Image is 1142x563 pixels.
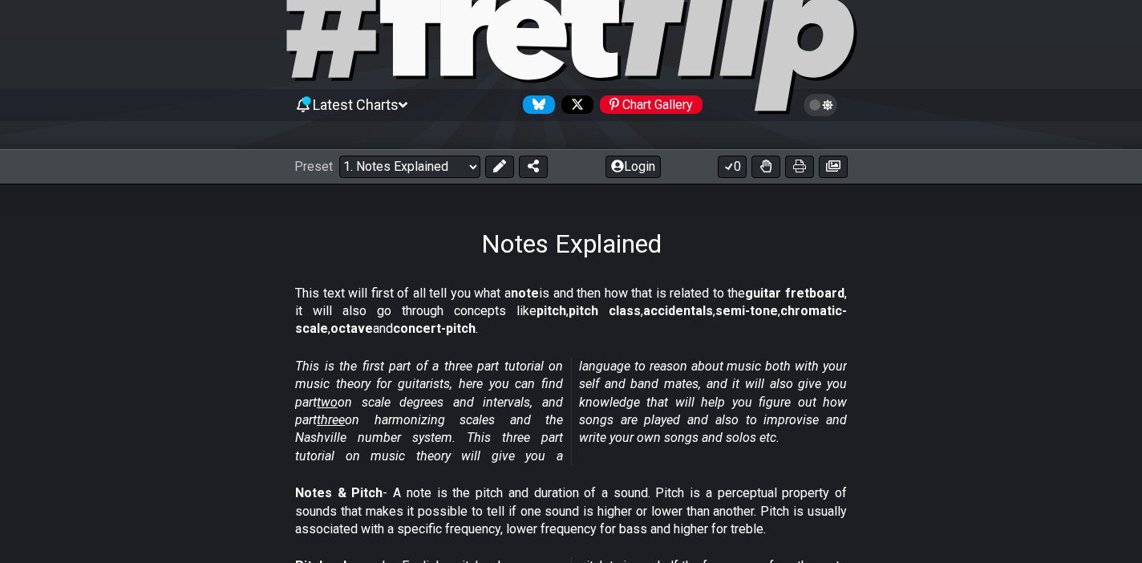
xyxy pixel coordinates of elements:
strong: concert-pitch [393,321,476,336]
span: Latest Charts [313,96,399,113]
em: This is the first part of a three part tutorial on music theory for guitarists, here you can find... [295,358,847,464]
button: Print [785,156,814,178]
strong: note [511,286,539,301]
strong: semi-tone [715,303,778,318]
strong: accidentals [643,303,713,318]
h1: Notes Explained [481,229,662,259]
p: This text will first of all tell you what a is and then how that is related to the , it will also... [295,285,847,338]
button: 0 [718,156,747,178]
span: Toggle light / dark theme [812,98,830,112]
strong: pitch class [569,303,641,318]
a: Follow #fretflip at Bluesky [516,95,555,114]
button: Toggle Dexterity for all fretkits [751,156,780,178]
span: Preset [294,159,333,174]
select: Preset [339,156,480,178]
a: #fretflip at Pinterest [593,95,703,114]
div: Chart Gallery [600,95,703,114]
strong: pitch [537,303,566,318]
strong: guitar fretboard [745,286,844,301]
span: three [317,412,345,427]
a: Follow #fretflip at X [555,95,593,114]
span: two [317,395,338,410]
strong: Notes & Pitch [295,485,383,500]
button: Edit Preset [485,156,514,178]
button: Create image [819,156,848,178]
strong: octave [330,321,373,336]
p: - A note is the pitch and duration of a sound. Pitch is a perceptual property of sounds that make... [295,484,847,538]
button: Share Preset [519,156,548,178]
button: Login [605,156,661,178]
